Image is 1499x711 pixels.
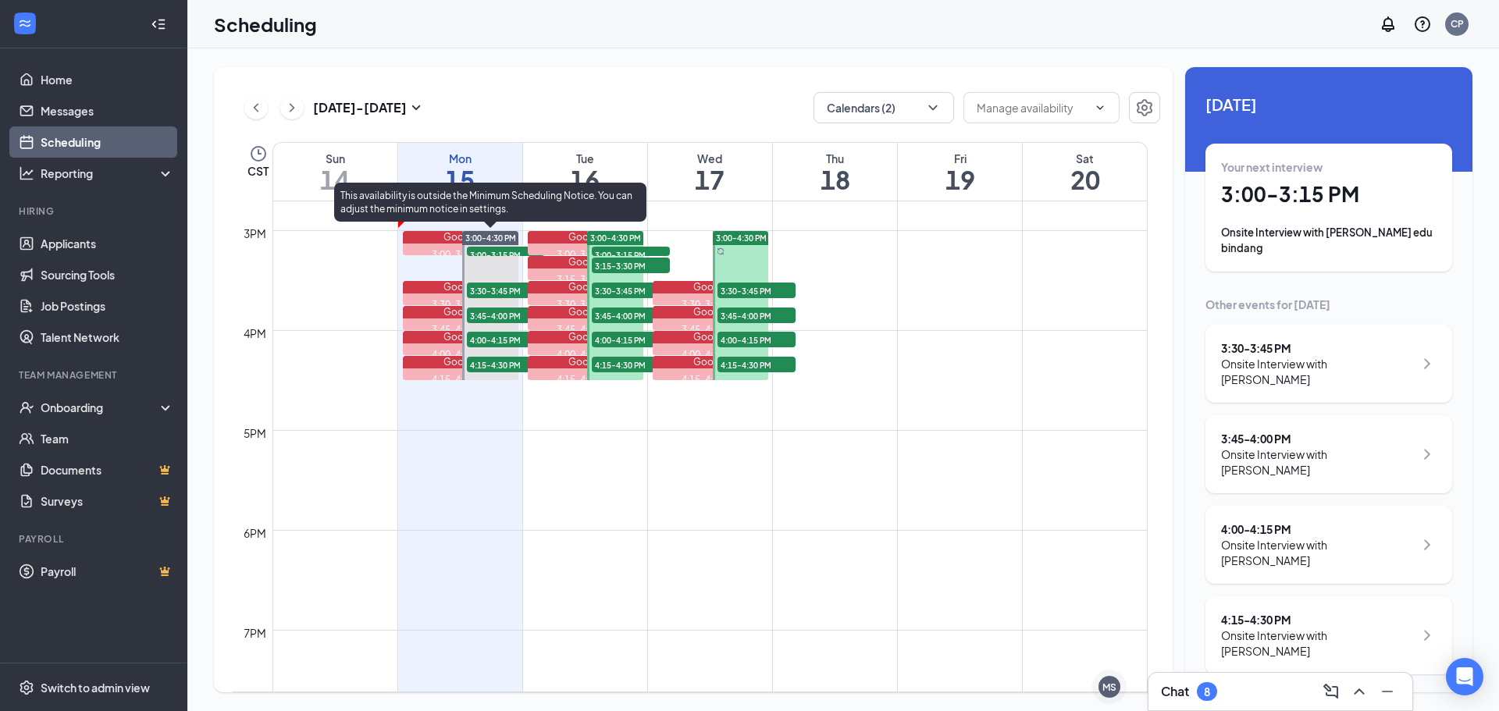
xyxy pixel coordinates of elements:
div: 3:30-3:45 PM [528,298,643,311]
div: 3:45-4:00 PM [653,323,768,336]
div: 3:45 - 4:00 PM [1221,431,1414,446]
h3: [DATE] - [DATE] [313,99,407,116]
a: Sourcing Tools [41,259,174,290]
svg: ChevronRight [1418,445,1437,464]
a: September 18, 2025 [773,143,897,201]
h1: 14 [273,166,397,193]
div: Google [403,281,518,293]
div: Google [528,281,643,293]
svg: ChevronRight [1418,354,1437,373]
h1: 19 [898,166,1022,193]
button: Calendars (2)ChevronDown [814,92,954,123]
div: Onsite Interview with [PERSON_NAME] [1221,446,1414,478]
button: ChevronRight [280,96,304,119]
svg: Settings [1135,98,1154,117]
svg: Settings [19,680,34,695]
div: Onsite Interview with [PERSON_NAME] [1221,537,1414,568]
svg: Minimize [1378,682,1397,701]
a: Team [41,423,174,454]
svg: UserCheck [19,400,34,415]
div: Thu [773,151,897,166]
a: Messages [41,95,174,126]
button: Settings [1129,92,1160,123]
div: MS [1102,681,1116,694]
div: Google [528,256,643,268]
a: September 14, 2025 [273,143,397,201]
span: 4:15-4:30 PM [467,357,545,372]
div: 4:15-4:30 PM [653,373,768,386]
div: 3pm [240,225,269,242]
div: Onsite Interview with [PERSON_NAME] [1221,627,1414,659]
h1: Scheduling [214,11,317,37]
span: 3:00-4:30 PM [465,233,516,244]
div: 4:15 - 4:30 PM [1221,612,1414,627]
div: Team Management [19,368,171,382]
a: Job Postings [41,290,174,322]
span: 3:00-3:15 PM [467,247,545,262]
svg: Analysis [19,165,34,181]
div: 3:30 - 3:45 PM [1221,340,1414,356]
div: Hiring [19,204,171,218]
div: 5pm [240,425,269,442]
div: CP [1451,17,1464,30]
span: 3:45-4:00 PM [592,308,670,323]
span: 4:00-4:15 PM [717,332,796,347]
a: September 16, 2025 [523,143,647,201]
div: 3:00-3:15 PM [403,248,518,261]
div: Other events for [DATE] [1205,297,1452,312]
div: Fri [898,151,1022,166]
a: September 15, 2025 [398,143,522,201]
div: Google [528,356,643,368]
a: September 19, 2025 [898,143,1022,201]
div: Google [403,306,518,318]
div: 3:45-4:00 PM [403,323,518,336]
svg: Notifications [1379,15,1398,34]
svg: ChevronDown [1094,101,1106,114]
svg: QuestionInfo [1413,15,1432,34]
div: 8 [1204,685,1210,699]
div: Google [403,356,518,368]
span: 3:30-3:45 PM [592,283,670,298]
svg: SmallChevronDown [407,98,425,117]
span: 4:00-4:15 PM [467,332,545,347]
div: 4:15-4:30 PM [528,373,643,386]
a: September 20, 2025 [1023,143,1147,201]
span: 3:00-3:15 PM [592,247,670,262]
div: 3:00-3:15 PM [528,248,643,261]
div: Payroll [19,532,171,546]
span: 4:00-4:15 PM [592,332,670,347]
span: 3:45-4:00 PM [717,308,796,323]
div: Onboarding [41,400,161,415]
svg: ChevronDown [925,100,941,116]
h1: 17 [648,166,772,193]
div: 4:00 - 4:15 PM [1221,521,1414,537]
div: Tue [523,151,647,166]
svg: ChevronUp [1350,682,1369,701]
div: Google [653,356,768,368]
span: 4:15-4:30 PM [717,357,796,372]
span: 3:45-4:00 PM [467,308,545,323]
svg: ChevronRight [284,98,300,117]
h1: 15 [398,166,522,193]
div: 3:30-3:45 PM [653,298,768,311]
a: SurveysCrown [41,485,174,517]
div: 3:30-3:45 PM [403,298,518,311]
span: 3:30-3:45 PM [467,283,545,298]
span: [DATE] [1205,92,1452,116]
svg: Sync [717,247,725,255]
div: 4:15-4:30 PM [403,373,518,386]
div: Google [403,231,518,244]
div: 7pm [240,624,269,642]
a: Applicants [41,228,174,259]
div: Open Intercom Messenger [1446,658,1483,695]
a: DocumentsCrown [41,454,174,485]
h1: 16 [523,166,647,193]
h1: 3:00 - 3:15 PM [1221,181,1437,208]
svg: Clock [249,144,268,163]
span: CST [247,163,269,179]
div: Google [528,231,643,244]
div: 3:45-4:00 PM [528,323,643,336]
div: Google [653,306,768,318]
div: Google [653,331,768,343]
